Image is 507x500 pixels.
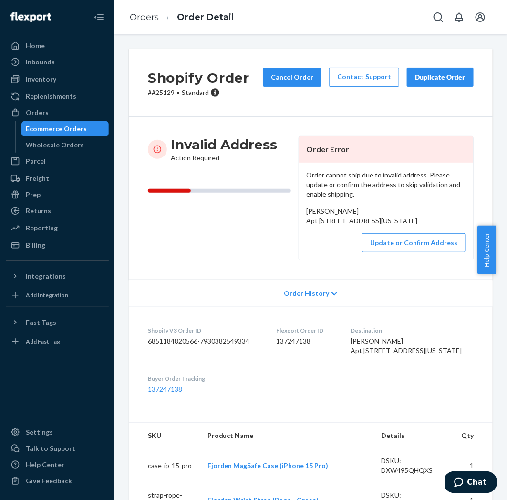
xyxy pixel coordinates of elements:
[445,471,497,495] iframe: Opens a widget where you can chat to one of our agents
[454,448,493,483] td: 1
[6,220,109,236] a: Reporting
[6,425,109,440] a: Settings
[182,88,209,96] span: Standard
[148,326,261,334] dt: Shopify V3 Order ID
[454,423,493,448] th: Qty
[6,105,109,120] a: Orders
[6,457,109,472] a: Help Center
[6,72,109,87] a: Inventory
[284,289,329,298] span: Order History
[6,203,109,219] a: Returns
[148,385,182,393] a: 137247138
[6,238,109,253] a: Billing
[26,156,46,166] div: Parcel
[26,223,58,233] div: Reporting
[26,92,76,101] div: Replenishments
[177,12,234,22] a: Order Detail
[171,136,277,163] div: Action Required
[26,124,87,134] div: Ecommerce Orders
[6,441,109,456] button: Talk to Support
[6,54,109,70] a: Inbounds
[407,68,474,87] button: Duplicate Order
[415,73,466,82] div: Duplicate Order
[171,136,277,153] h3: Invalid Address
[26,427,53,437] div: Settings
[277,336,336,346] dd: 137247138
[26,271,66,281] div: Integrations
[299,136,473,163] header: Order Error
[26,291,68,299] div: Add Integration
[277,326,336,334] dt: Flexport Order ID
[26,57,55,67] div: Inbounds
[26,108,49,117] div: Orders
[130,12,159,22] a: Orders
[148,336,261,346] dd: 6851184820566-7930382549334
[6,187,109,202] a: Prep
[6,154,109,169] a: Parcel
[6,334,109,349] a: Add Fast Tag
[6,171,109,186] a: Freight
[362,233,466,252] button: Update or Confirm Address
[26,174,49,183] div: Freight
[429,8,448,27] button: Open Search Box
[21,121,109,136] a: Ecommerce Orders
[263,68,321,87] button: Cancel Order
[122,3,241,31] ol: breadcrumbs
[450,8,469,27] button: Open notifications
[26,74,56,84] div: Inventory
[381,456,446,475] div: DSKU: DXW495QHQXS
[129,423,200,448] th: SKU
[90,8,109,27] button: Close Navigation
[373,423,454,448] th: Details
[26,190,41,199] div: Prep
[26,206,51,216] div: Returns
[26,476,72,486] div: Give Feedback
[148,88,249,97] p: # #25129
[26,337,60,345] div: Add Fast Tag
[26,140,84,150] div: Wholesale Orders
[21,137,109,153] a: Wholesale Orders
[26,240,45,250] div: Billing
[26,460,64,469] div: Help Center
[6,38,109,53] a: Home
[26,41,45,51] div: Home
[6,315,109,330] button: Fast Tags
[307,170,466,199] p: Order cannot ship due to invalid address. Please update or confirm the address to skip validation...
[6,473,109,489] button: Give Feedback
[6,269,109,284] button: Integrations
[176,88,180,96] span: •
[329,68,399,87] a: Contact Support
[351,337,462,354] span: [PERSON_NAME] Apt [STREET_ADDRESS][US_STATE]
[6,89,109,104] a: Replenishments
[307,207,418,225] span: [PERSON_NAME] Apt [STREET_ADDRESS][US_STATE]
[26,444,75,453] div: Talk to Support
[129,448,200,483] td: case-ip-15-pro
[471,8,490,27] button: Open account menu
[26,318,56,327] div: Fast Tags
[477,226,496,274] button: Help Center
[148,68,249,88] h2: Shopify Order
[10,12,51,22] img: Flexport logo
[6,288,109,303] a: Add Integration
[148,375,261,383] dt: Buyer Order Tracking
[200,423,373,448] th: Product Name
[207,461,329,469] a: Fjorden MagSafe Case (iPhone 15 Pro)
[351,326,474,334] dt: Destination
